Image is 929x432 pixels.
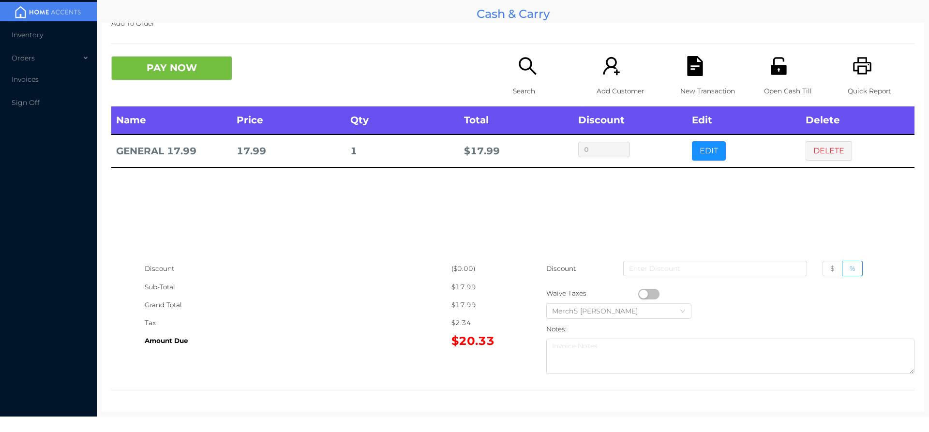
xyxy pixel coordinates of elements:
div: $20.33 [451,332,513,350]
div: 1 [350,142,454,160]
div: Cash & Carry [102,5,924,23]
th: Price [232,106,345,134]
div: Discount [145,260,451,278]
th: Total [459,106,573,134]
i: icon: unlock [769,56,789,76]
p: Add Customer [597,82,663,100]
button: PAY NOW [111,56,232,80]
span: Inventory [12,30,43,39]
i: icon: user-add [601,56,621,76]
th: Edit [687,106,801,134]
th: Discount [573,106,687,134]
th: Delete [801,106,914,134]
i: icon: file-text [685,56,705,76]
button: DELETE [806,141,852,161]
button: EDIT [692,141,726,161]
div: Waive Taxes [546,284,638,302]
input: Enter Discount [623,261,807,276]
div: $17.99 [451,278,513,296]
td: GENERAL 17.99 [111,134,232,167]
i: icon: printer [853,56,872,76]
p: Discount [546,260,577,278]
p: Open Cash Till [764,82,831,100]
div: $2.34 [451,314,513,332]
p: Quick Report [848,82,914,100]
p: Add To Order [111,15,914,32]
p: Search [513,82,580,100]
img: mainBanner [12,5,84,19]
div: $17.99 [451,296,513,314]
i: icon: down [680,308,686,315]
div: Grand Total [145,296,451,314]
td: $ 17.99 [459,134,573,167]
div: Sub-Total [145,278,451,296]
label: Notes: [546,325,567,333]
i: icon: search [518,56,538,76]
div: Amount Due [145,332,451,350]
p: New Transaction [680,82,747,100]
span: Sign Off [12,98,40,107]
div: ($0.00) [451,260,513,278]
div: Merch5 Lawrence [552,304,647,318]
span: $ [830,264,835,273]
span: Invoices [12,75,39,84]
div: Tax [145,314,451,332]
th: Qty [345,106,459,134]
td: 17.99 [232,134,345,167]
span: % [850,264,855,273]
th: Name [111,106,232,134]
